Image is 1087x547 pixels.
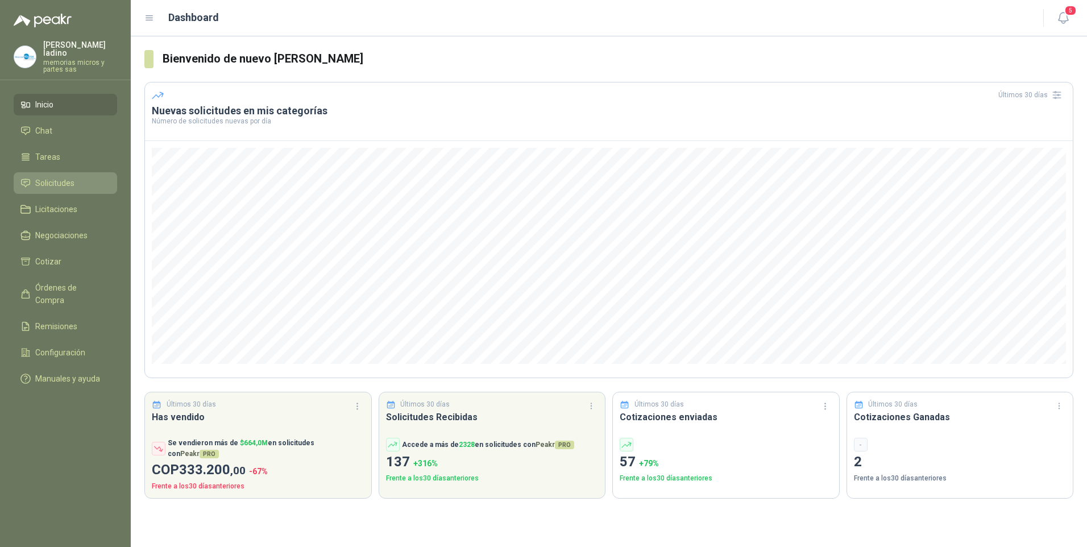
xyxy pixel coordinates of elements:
p: 57 [620,451,832,473]
span: Licitaciones [35,203,77,216]
img: Logo peakr [14,14,72,27]
span: Configuración [35,346,85,359]
p: Se vendieron más de en solicitudes con [168,438,364,459]
a: Chat [14,120,117,142]
a: Configuración [14,342,117,363]
span: Cotizar [35,255,61,268]
p: Últimos 30 días [400,399,450,410]
span: Remisiones [35,320,77,333]
a: Remisiones [14,316,117,337]
a: Tareas [14,146,117,168]
span: ,00 [230,464,246,477]
button: 5 [1053,8,1073,28]
span: + 316 % [413,459,438,468]
p: 137 [386,451,599,473]
a: Cotizar [14,251,117,272]
a: Órdenes de Compra [14,277,117,311]
h3: Cotizaciones enviadas [620,410,832,424]
p: 2 [854,451,1067,473]
p: memorias micros y partes sas [43,59,117,73]
h3: Nuevas solicitudes en mis categorías [152,104,1066,118]
span: -67 % [249,467,268,476]
a: Inicio [14,94,117,115]
span: PRO [555,441,574,449]
span: Peakr [536,441,574,449]
a: Manuales y ayuda [14,368,117,389]
div: Últimos 30 días [998,86,1066,104]
span: Tareas [35,151,60,163]
span: 5 [1064,5,1077,16]
span: Órdenes de Compra [35,281,106,306]
p: [PERSON_NAME] ladino [43,41,117,57]
a: Licitaciones [14,198,117,220]
p: Últimos 30 días [868,399,918,410]
div: - [854,438,868,451]
span: Peakr [180,450,219,458]
h3: Cotizaciones Ganadas [854,410,1067,424]
a: Negociaciones [14,225,117,246]
p: Frente a los 30 días anteriores [620,473,832,484]
span: PRO [200,450,219,458]
p: Número de solicitudes nuevas por día [152,118,1066,125]
h1: Dashboard [168,10,219,26]
p: Accede a más de en solicitudes con [402,440,574,450]
p: Frente a los 30 días anteriores [386,473,599,484]
span: Inicio [35,98,53,111]
span: Manuales y ayuda [35,372,100,385]
span: $ 664,0M [240,439,268,447]
p: Frente a los 30 días anteriores [854,473,1067,484]
span: 333.200 [179,462,246,478]
p: COP [152,459,364,481]
p: Frente a los 30 días anteriores [152,481,364,492]
h3: Solicitudes Recibidas [386,410,599,424]
p: Últimos 30 días [167,399,216,410]
a: Solicitudes [14,172,117,194]
h3: Bienvenido de nuevo [PERSON_NAME] [163,50,1073,68]
span: 2328 [459,441,475,449]
p: Últimos 30 días [634,399,684,410]
span: Solicitudes [35,177,74,189]
h3: Has vendido [152,410,364,424]
span: Negociaciones [35,229,88,242]
span: Chat [35,125,52,137]
img: Company Logo [14,46,36,68]
span: + 79 % [639,459,659,468]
